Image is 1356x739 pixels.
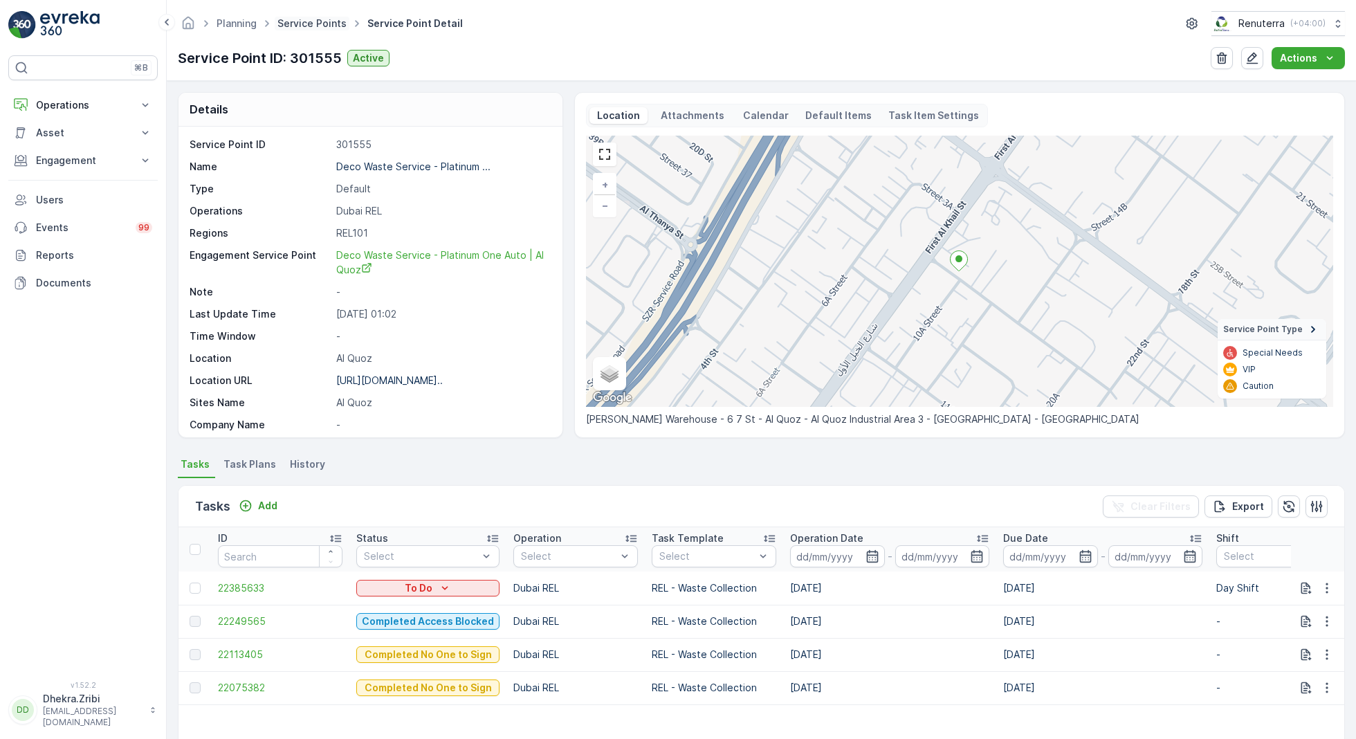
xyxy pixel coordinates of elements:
[36,248,152,262] p: Reports
[594,144,615,165] a: View Fullscreen
[652,648,776,662] p: REL - Waste Collection
[178,48,342,69] p: Service Point ID: 301555
[336,285,548,299] p: -
[8,269,158,297] a: Documents
[1243,347,1303,358] p: Special Needs
[996,638,1209,671] td: [DATE]
[1272,47,1345,69] button: Actions
[190,396,331,410] p: Sites Name
[356,679,500,696] button: Completed No One to Sign
[513,648,638,662] p: Dubai REL
[1280,51,1317,65] p: Actions
[8,91,158,119] button: Operations
[8,241,158,269] a: Reports
[8,147,158,174] button: Engagement
[190,307,331,321] p: Last Update Time
[43,692,143,706] p: Dhekra.Zribi
[594,174,615,195] a: Zoom In
[602,199,609,211] span: −
[589,389,635,407] img: Google
[336,307,548,321] p: [DATE] 01:02
[652,614,776,628] p: REL - Waste Collection
[405,581,432,595] p: To Do
[743,109,789,122] p: Calendar
[783,671,996,704] td: [DATE]
[1216,581,1341,595] p: Day Shift
[652,531,724,545] p: Task Template
[1130,500,1191,513] p: Clear Filters
[8,119,158,147] button: Asset
[190,329,331,343] p: Time Window
[12,699,34,721] div: DD
[190,101,228,118] p: Details
[233,498,283,514] button: Add
[996,605,1209,638] td: [DATE]
[36,193,152,207] p: Users
[218,531,228,545] p: ID
[1108,545,1203,567] input: dd/mm/yyyy
[218,681,342,695] a: 22075382
[356,580,500,596] button: To Do
[1211,16,1233,31] img: Screenshot_2024-07-26_at_13.33.01.png
[1003,545,1098,567] input: dd/mm/yyyy
[521,549,616,563] p: Select
[362,614,494,628] p: Completed Access Blocked
[36,154,130,167] p: Engagement
[8,11,36,39] img: logo
[602,179,608,190] span: +
[805,109,872,122] p: Default Items
[36,276,152,290] p: Documents
[1101,548,1106,565] p: -
[218,648,342,662] a: 22113405
[659,549,755,563] p: Select
[365,681,492,695] p: Completed No One to Sign
[1216,648,1341,662] p: -
[336,329,548,343] p: -
[1238,17,1285,30] p: Renuterra
[190,352,331,365] p: Location
[336,248,548,277] a: Deco Waste Service - Platinum One Auto | Al Quoz
[277,17,347,29] a: Service Points
[336,374,443,386] p: [URL][DOMAIN_NAME]..
[336,249,547,275] span: Deco Waste Service - Platinum One Auto | Al Quoz
[190,285,331,299] p: Note
[659,109,726,122] p: Attachments
[8,214,158,241] a: Events99
[1232,500,1264,513] p: Export
[36,126,130,140] p: Asset
[513,681,638,695] p: Dubai REL
[190,248,331,277] p: Engagement Service Point
[790,531,863,545] p: Operation Date
[1224,549,1319,563] p: Select
[218,581,342,595] a: 22385633
[336,161,491,172] p: Deco Waste Service - Platinum ...
[190,374,331,387] p: Location URL
[134,62,148,73] p: ⌘B
[996,572,1209,605] td: [DATE]
[783,638,996,671] td: [DATE]
[888,548,892,565] p: -
[586,412,1333,426] p: [PERSON_NAME] Warehouse - 6 7 St - Al Quoz - Al Quoz Industrial Area 3 - [GEOGRAPHIC_DATA] - [GEO...
[888,109,979,122] p: Task Item Settings
[347,50,390,66] button: Active
[1003,531,1048,545] p: Due Date
[190,418,331,432] p: Company Name
[43,706,143,728] p: [EMAIL_ADDRESS][DOMAIN_NAME]
[138,222,149,233] p: 99
[190,682,201,693] div: Toggle Row Selected
[336,226,548,240] p: REL101
[336,352,548,365] p: Al Quoz
[181,457,210,471] span: Tasks
[190,204,331,218] p: Operations
[36,98,130,112] p: Operations
[1243,381,1274,392] p: Caution
[356,613,500,630] button: Completed Access Blocked
[513,531,561,545] p: Operation
[595,109,642,122] p: Location
[336,182,548,196] p: Default
[336,138,548,152] p: 301555
[8,681,158,689] span: v 1.52.2
[594,358,625,389] a: Layers
[290,457,325,471] span: History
